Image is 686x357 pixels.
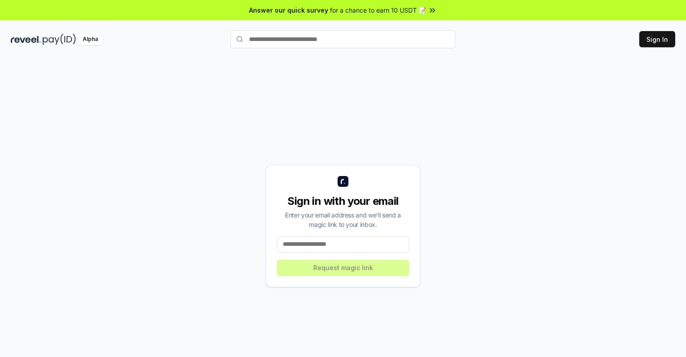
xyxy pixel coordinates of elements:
[330,5,426,15] span: for a chance to earn 10 USDT 📝
[338,176,348,187] img: logo_small
[277,210,409,229] div: Enter your email address and we’ll send a magic link to your inbox.
[78,34,103,45] div: Alpha
[43,34,76,45] img: pay_id
[249,5,328,15] span: Answer our quick survey
[11,34,41,45] img: reveel_dark
[277,194,409,208] div: Sign in with your email
[639,31,675,47] button: Sign In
